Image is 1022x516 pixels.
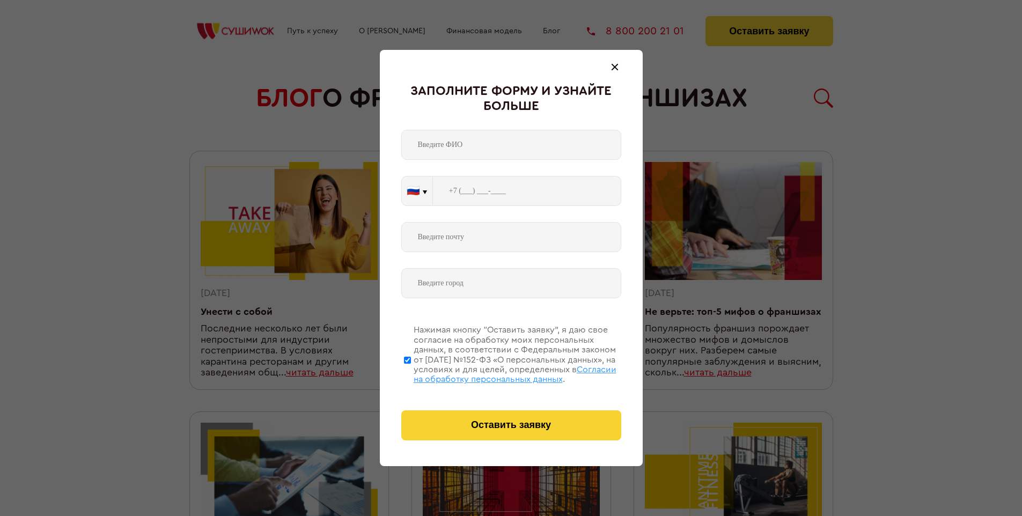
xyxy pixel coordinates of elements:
div: Нажимая кнопку “Оставить заявку”, я даю свое согласие на обработку моих персональных данных, в со... [414,325,621,384]
button: Оставить заявку [401,410,621,440]
span: Согласии на обработку персональных данных [414,365,616,384]
div: Заполните форму и узнайте больше [401,84,621,114]
input: +7 (___) ___-____ [433,176,621,206]
button: 🇷🇺 [402,176,432,205]
input: Введите почту [401,222,621,252]
input: Введите ФИО [401,130,621,160]
input: Введите город [401,268,621,298]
